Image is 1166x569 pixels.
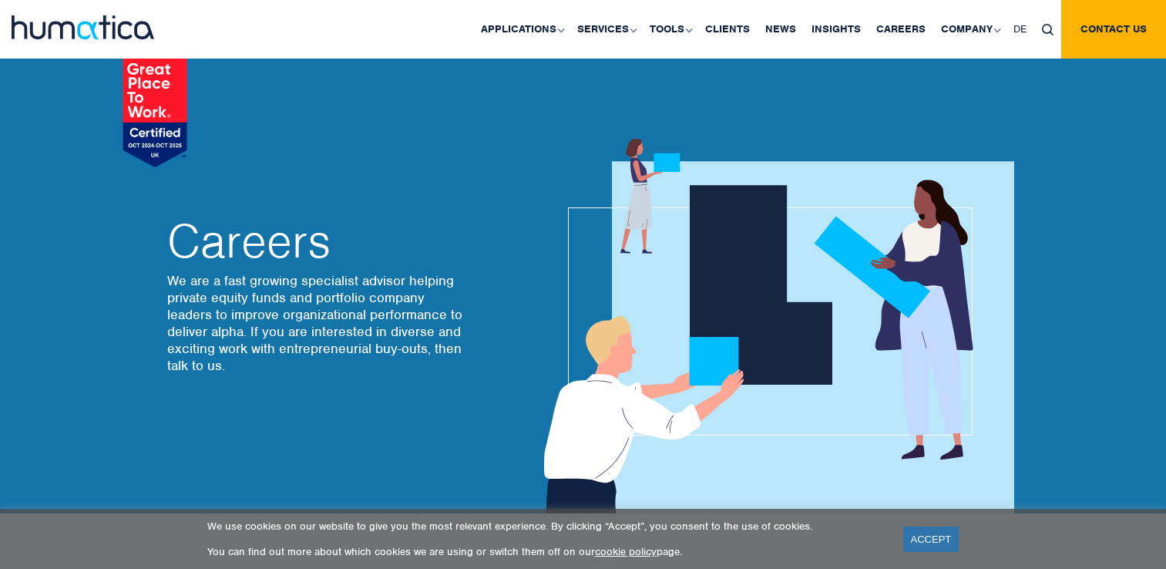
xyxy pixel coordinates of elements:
[903,527,959,552] a: ACCEPT
[1013,22,1027,35] span: DE
[1042,24,1053,35] img: search_icon
[595,545,657,558] a: cookie policy
[167,218,468,264] h2: Careers
[12,15,154,39] img: logo
[167,272,468,374] p: We are a fast growing specialist advisor helping private equity funds and portfolio company leade...
[529,139,1014,513] img: about_banner1
[207,545,884,558] p: You can find out more about which cookies we are using or switch them off on our page.
[207,520,884,533] p: We use cookies on our website to give you the most relevant experience. By clicking “Accept”, you...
